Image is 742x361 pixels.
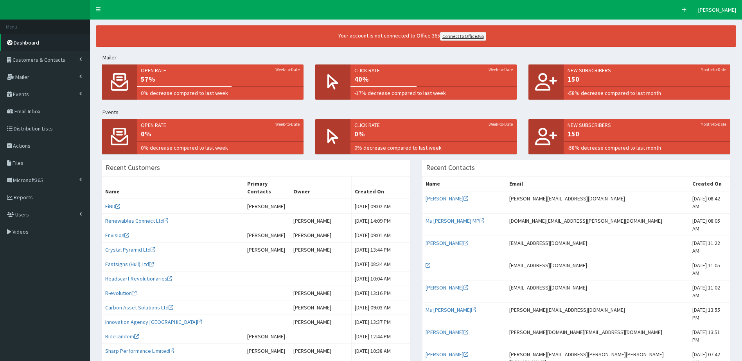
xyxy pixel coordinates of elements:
[244,344,290,358] td: [PERSON_NAME]
[105,290,137,297] a: R-evolution
[14,125,53,132] span: Distribution Lists
[506,191,689,214] td: [PERSON_NAME][EMAIL_ADDRESS][DOMAIN_NAME]
[506,236,689,258] td: [EMAIL_ADDRESS][DOMAIN_NAME]
[141,144,300,152] span: 0% decrease compared to last week
[141,129,300,139] span: 0%
[426,217,484,224] a: Ms [PERSON_NAME] MP
[568,74,726,84] span: 150
[422,177,506,191] th: Name
[506,214,689,236] td: [DOMAIN_NAME][EMAIL_ADDRESS][PERSON_NAME][DOMAIN_NAME]
[13,159,23,166] span: Files
[14,194,33,201] span: Reports
[102,109,736,115] h5: Events
[13,56,65,63] span: Customers & Contacts
[244,199,290,214] td: [PERSON_NAME]
[354,144,513,152] span: 0% decrease compared to last week
[290,228,352,243] td: [PERSON_NAME]
[426,164,475,171] h3: Recent Contacts
[506,258,689,281] td: [EMAIL_ADDRESS][DOMAIN_NAME]
[701,66,726,73] small: Month-to-Date
[290,214,352,228] td: [PERSON_NAME]
[290,243,352,257] td: [PERSON_NAME]
[13,177,43,184] span: Microsoft365
[701,121,726,127] small: Month-to-Date
[689,177,730,191] th: Created On
[105,217,168,224] a: Renewables Connect Ltd
[689,281,730,303] td: [DATE] 11:02 AM
[354,74,513,84] span: 40%
[105,203,120,210] a: FiND
[13,91,29,98] span: Events
[351,286,410,300] td: [DATE] 13:16 PM
[351,257,410,272] td: [DATE] 08:34 AM
[489,66,513,73] small: Week-to-Date
[568,129,726,139] span: 150
[290,344,352,358] td: [PERSON_NAME]
[105,304,173,311] a: Carbon Asset Solutions Ltd
[568,66,726,74] span: New Subscribers
[141,74,300,84] span: 57%
[102,177,244,199] th: Name
[426,195,468,202] a: [PERSON_NAME]
[105,318,202,325] a: Innovation Agency [GEOGRAPHIC_DATA]
[15,211,29,218] span: Users
[351,177,410,199] th: Created On
[141,89,300,97] span: 0% decrease compared to last week
[244,177,290,199] th: Primary Contacts
[14,108,40,115] span: Email Inbox
[426,351,468,358] a: [PERSON_NAME]
[290,300,352,315] td: [PERSON_NAME]
[105,333,139,340] a: RideTandem
[351,329,410,344] td: [DATE] 12:44 PM
[189,32,635,41] div: Your account is not connected to Office 365
[14,39,39,46] span: Dashboard
[568,89,726,97] span: -58% decrease compared to last month
[354,89,513,97] span: -17% decrease compared to last week
[489,121,513,127] small: Week-to-Date
[426,329,468,336] a: [PERSON_NAME]
[105,232,129,239] a: Envision
[568,121,726,129] span: New Subscribers
[426,239,468,247] a: [PERSON_NAME]
[354,129,513,139] span: 0%
[102,55,736,61] h5: Mailer
[351,228,410,243] td: [DATE] 09:01 AM
[689,258,730,281] td: [DATE] 11:05 AM
[13,142,31,149] span: Actions
[689,236,730,258] td: [DATE] 11:22 AM
[351,315,410,329] td: [DATE] 13:37 PM
[15,73,29,80] span: Mailer
[141,66,300,74] span: Open rate
[105,347,174,354] a: Sharp Performance Limited
[426,284,468,291] a: [PERSON_NAME]
[351,199,410,214] td: [DATE] 09:02 AM
[244,243,290,257] td: [PERSON_NAME]
[689,303,730,325] td: [DATE] 13:55 PM
[141,121,300,129] span: Open rate
[351,214,410,228] td: [DATE] 14:09 PM
[106,164,160,171] h3: Recent Customers
[354,121,513,129] span: Click rate
[426,306,476,313] a: Ms [PERSON_NAME]
[568,144,726,152] span: -58% decrease compared to last month
[351,243,410,257] td: [DATE] 13:44 PM
[689,191,730,214] td: [DATE] 08:42 AM
[105,261,154,268] a: Fastsigns (Hull) Ltd
[506,281,689,303] td: [EMAIL_ADDRESS][DOMAIN_NAME]
[244,329,290,344] td: [PERSON_NAME]
[105,246,155,253] a: Crystal Pyramid Ltd
[689,325,730,347] td: [DATE] 13:51 PM
[105,275,172,282] a: Headscarf Revolutionaries
[689,214,730,236] td: [DATE] 08:05 AM
[244,228,290,243] td: [PERSON_NAME]
[290,177,352,199] th: Owner
[351,344,410,358] td: [DATE] 10:38 AM
[506,177,689,191] th: Email
[506,325,689,347] td: [PERSON_NAME][DOMAIN_NAME][EMAIL_ADDRESS][DOMAIN_NAME]
[440,32,486,41] a: Connect to Office365
[351,300,410,315] td: [DATE] 09:03 AM
[351,272,410,286] td: [DATE] 10:04 AM
[354,66,513,74] span: Click rate
[275,121,300,127] small: Week-to-Date
[275,66,300,73] small: Week-to-Date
